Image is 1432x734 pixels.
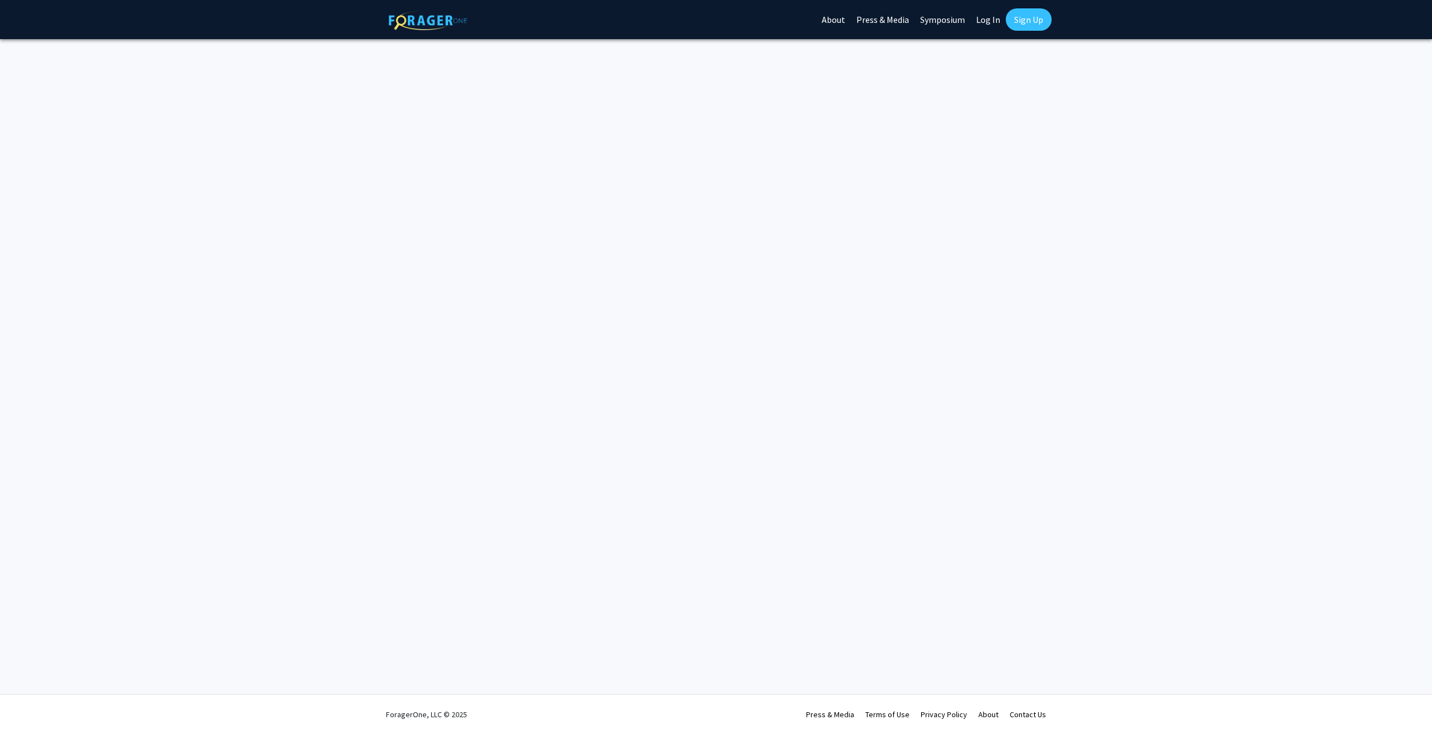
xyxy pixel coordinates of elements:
[1006,8,1052,31] a: Sign Up
[806,709,854,719] a: Press & Media
[386,695,467,734] div: ForagerOne, LLC © 2025
[978,709,998,719] a: About
[1010,709,1046,719] a: Contact Us
[389,11,467,30] img: ForagerOne Logo
[865,709,910,719] a: Terms of Use
[921,709,967,719] a: Privacy Policy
